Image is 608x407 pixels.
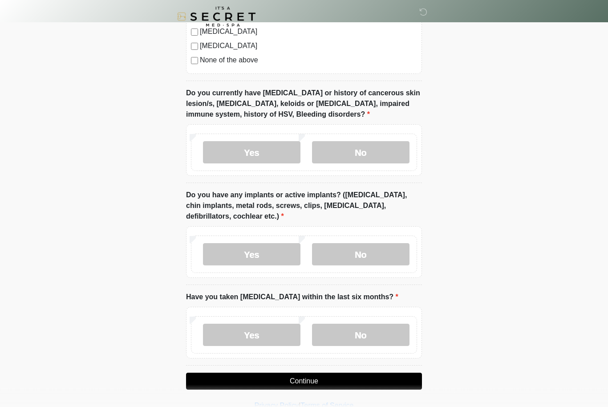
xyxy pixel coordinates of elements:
[203,142,300,164] label: Yes
[186,88,422,120] label: Do you currently have [MEDICAL_DATA] or history of cancerous skin lesion/s, [MEDICAL_DATA], keloi...
[203,244,300,266] label: Yes
[312,142,409,164] label: No
[312,244,409,266] label: No
[186,373,422,390] button: Continue
[177,7,255,27] img: It's A Secret Med Spa Logo
[312,324,409,346] label: No
[203,324,300,346] label: Yes
[191,57,198,65] input: None of the above
[191,43,198,50] input: [MEDICAL_DATA]
[200,55,417,66] label: None of the above
[186,292,398,303] label: Have you taken [MEDICAL_DATA] within the last six months?
[200,41,417,52] label: [MEDICAL_DATA]
[186,190,422,222] label: Do you have any implants or active implants? ([MEDICAL_DATA], chin implants, metal rods, screws, ...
